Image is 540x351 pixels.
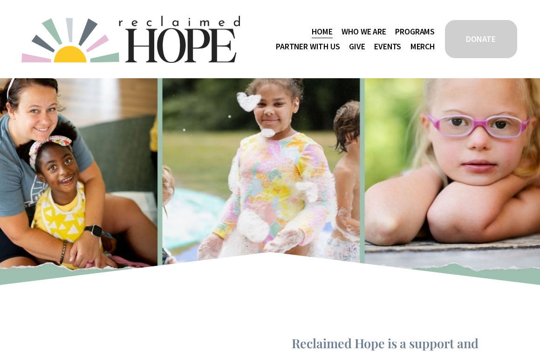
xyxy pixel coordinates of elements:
[21,16,240,63] img: Reclaimed Hope Initiative
[312,24,332,39] a: Home
[342,24,386,39] a: folder dropdown
[410,39,435,54] a: Merch
[395,24,435,39] a: folder dropdown
[374,39,401,54] a: Events
[342,25,386,38] span: Who We Are
[349,39,365,54] a: Give
[276,39,340,54] a: folder dropdown
[444,19,519,60] a: DONATE
[395,25,435,38] span: Programs
[276,40,340,53] span: Partner With Us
